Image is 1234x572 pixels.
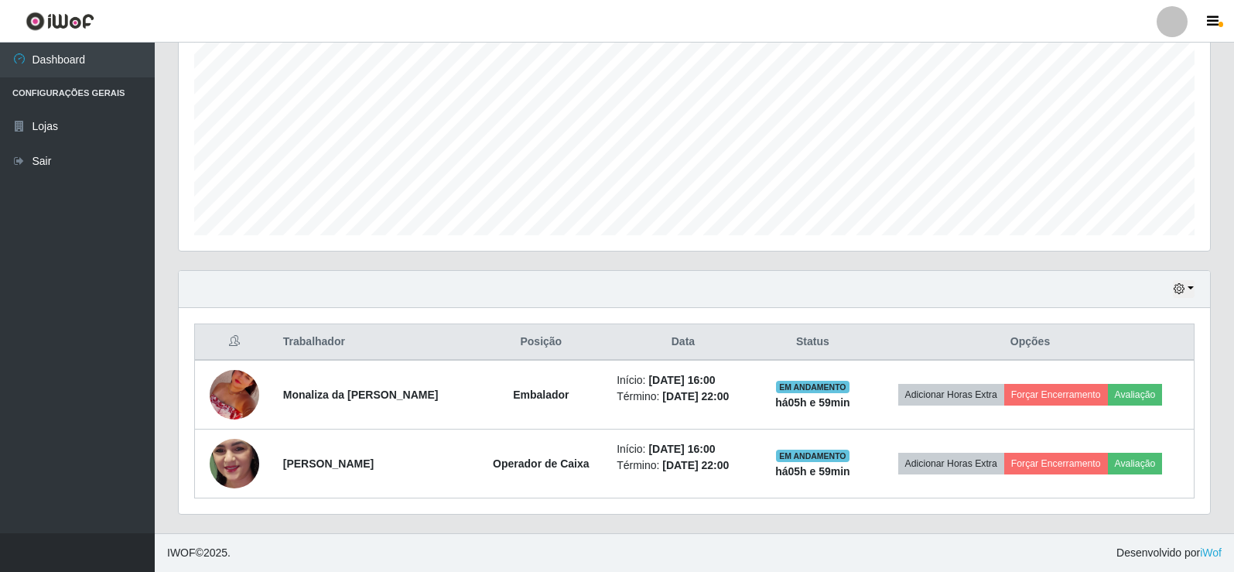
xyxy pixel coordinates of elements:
button: Forçar Encerramento [1004,384,1108,406]
span: EM ANDAMENTO [776,450,849,462]
img: 1756405310247.jpeg [210,351,259,439]
time: [DATE] 22:00 [662,390,729,402]
strong: Monaliza da [PERSON_NAME] [283,389,439,401]
button: Avaliação [1108,453,1163,474]
button: Adicionar Horas Extra [898,384,1004,406]
button: Forçar Encerramento [1004,453,1108,474]
button: Adicionar Horas Extra [898,453,1004,474]
li: Término: [617,457,750,474]
th: Posição [475,324,608,361]
li: Início: [617,441,750,457]
time: [DATE] 22:00 [662,459,729,471]
strong: há 05 h e 59 min [775,465,850,478]
button: Avaliação [1108,384,1163,406]
th: Status [759,324,867,361]
span: © 2025 . [167,545,231,561]
span: IWOF [167,546,196,559]
th: Trabalhador [274,324,475,361]
li: Início: [617,372,750,389]
strong: Embalador [513,389,569,401]
span: EM ANDAMENTO [776,381,849,393]
a: iWof [1200,546,1222,559]
span: Desenvolvido por [1116,545,1222,561]
img: 1754158372592.jpeg [210,409,259,519]
th: Opções [867,324,1194,361]
time: [DATE] 16:00 [648,374,715,386]
li: Término: [617,389,750,405]
th: Data [607,324,759,361]
strong: [PERSON_NAME] [283,457,374,470]
time: [DATE] 16:00 [648,443,715,455]
strong: Operador de Caixa [493,457,590,470]
strong: há 05 h e 59 min [775,396,850,409]
img: CoreUI Logo [26,12,94,31]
